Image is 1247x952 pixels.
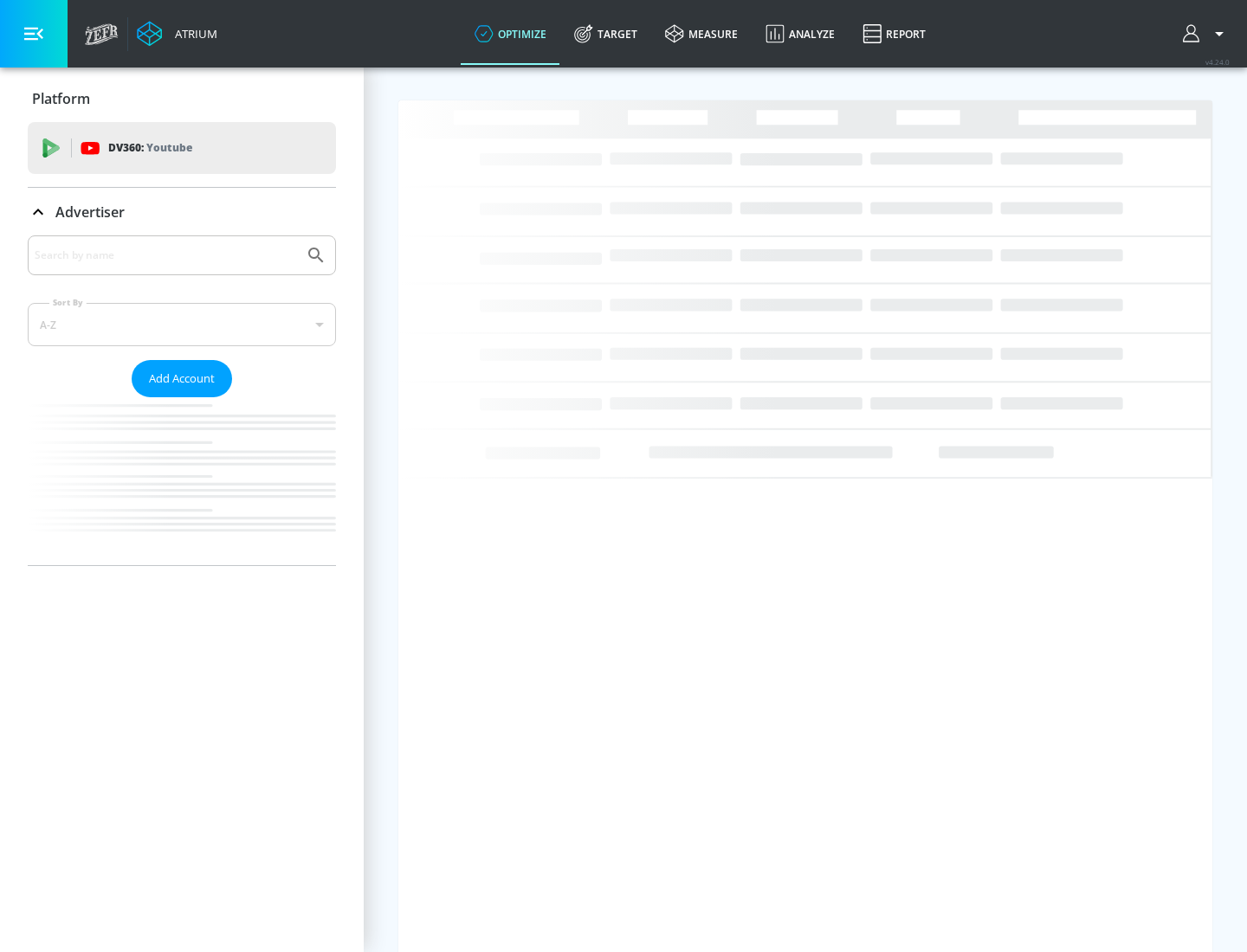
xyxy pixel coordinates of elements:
[752,3,849,65] a: Analyze
[108,138,192,158] p: DV360:
[28,122,336,174] div: DV360: Youtube
[137,21,217,47] a: Atrium
[149,369,215,389] span: Add Account
[49,297,87,308] label: Sort By
[168,26,217,42] div: Atrium
[146,138,192,157] p: Youtube
[651,3,752,65] a: measure
[1205,57,1230,67] span: v 4.24.0
[28,235,336,565] div: Advertiser
[55,203,125,222] p: Advertiser
[461,3,560,65] a: optimize
[35,244,297,267] input: Search by name
[560,3,651,65] a: Target
[28,188,336,236] div: Advertiser
[32,89,90,108] p: Platform
[132,360,232,397] button: Add Account
[28,74,336,123] div: Platform
[28,303,336,346] div: A-Z
[849,3,940,65] a: Report
[28,397,336,565] nav: list of Advertiser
